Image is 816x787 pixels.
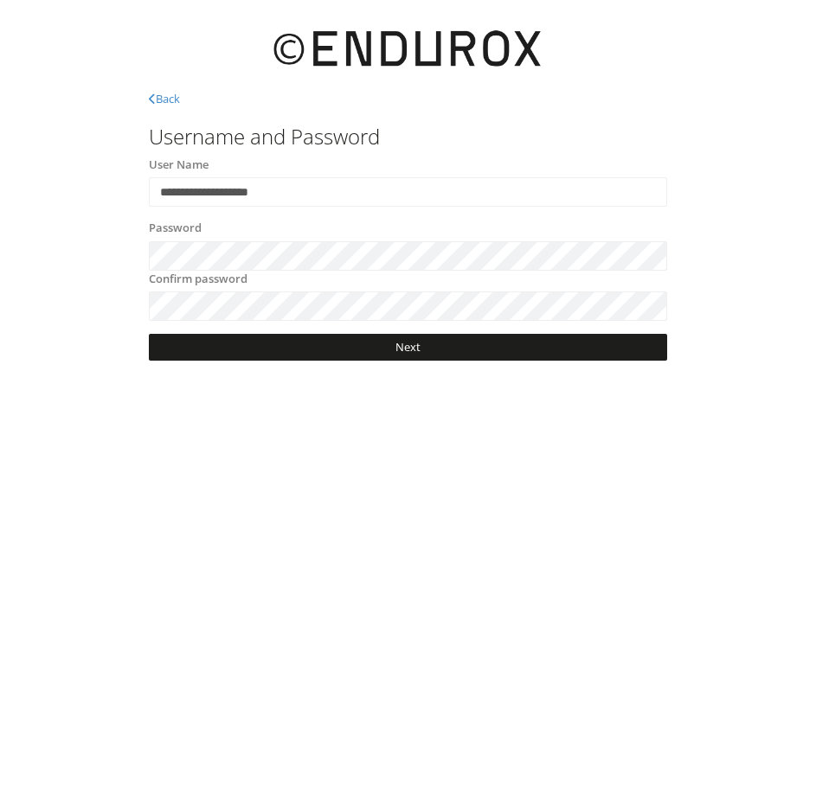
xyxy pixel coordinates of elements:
[271,17,546,82] img: Endurox_Black_Pad_2.png
[149,125,667,148] h3: Username and Password
[149,271,247,288] label: Confirm password
[149,157,209,174] label: User Name
[149,220,202,237] label: Password
[149,91,180,106] a: Back
[149,334,667,361] a: Next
